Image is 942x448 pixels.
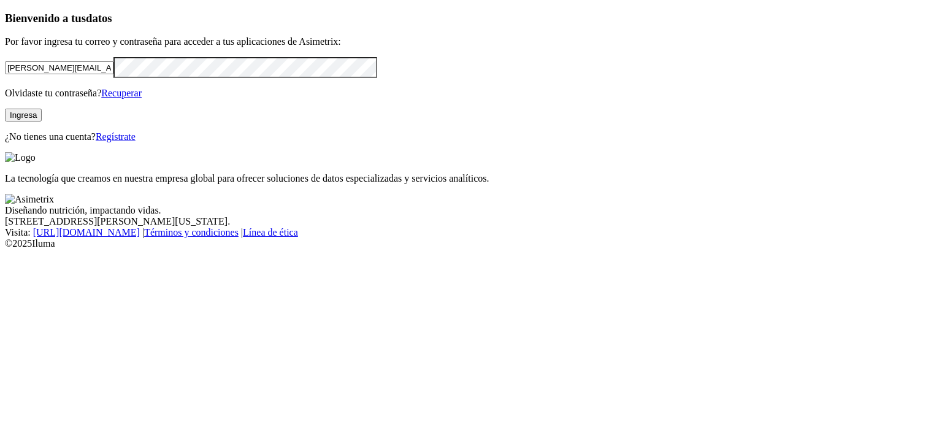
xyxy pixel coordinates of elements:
img: Asimetrix [5,194,54,205]
p: Olvidaste tu contraseña? [5,88,937,99]
button: Ingresa [5,109,42,122]
p: Por favor ingresa tu correo y contraseña para acceder a tus aplicaciones de Asimetrix: [5,36,937,47]
span: datos [86,12,112,25]
a: Línea de ética [243,227,298,238]
a: Recuperar [101,88,142,98]
h3: Bienvenido a tus [5,12,937,25]
a: [URL][DOMAIN_NAME] [33,227,140,238]
p: La tecnología que creamos en nuestra empresa global para ofrecer soluciones de datos especializad... [5,173,937,184]
div: [STREET_ADDRESS][PERSON_NAME][US_STATE]. [5,216,937,227]
div: Diseñando nutrición, impactando vidas. [5,205,937,216]
div: Visita : | | [5,227,937,238]
div: © 2025 Iluma [5,238,937,249]
p: ¿No tienes una cuenta? [5,131,937,142]
img: Logo [5,152,36,163]
a: Regístrate [96,131,136,142]
input: Tu correo [5,61,113,74]
a: Términos y condiciones [144,227,239,238]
